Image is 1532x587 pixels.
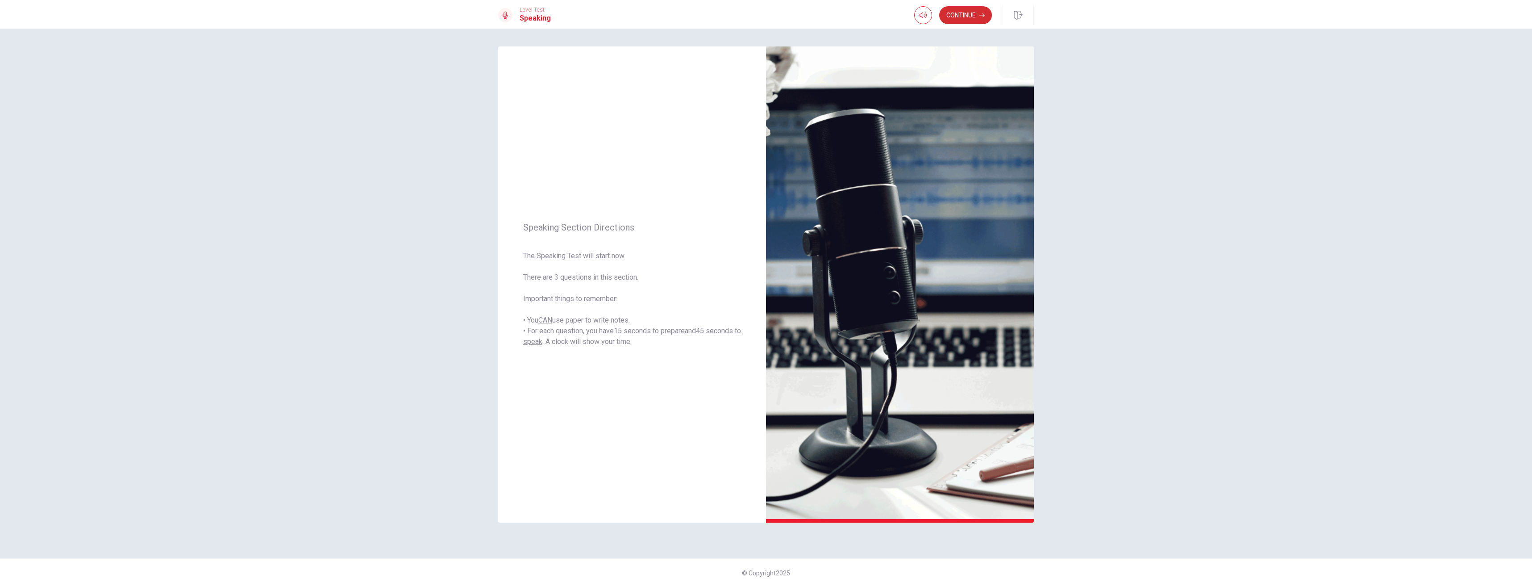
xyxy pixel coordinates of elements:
span: Level Test [520,7,551,13]
span: © Copyright 2025 [742,570,790,577]
u: CAN [538,316,552,324]
h1: Speaking [520,13,551,24]
span: Speaking Section Directions [523,222,741,233]
u: 15 seconds to prepare [614,327,685,335]
button: Continue [939,6,992,24]
img: speaking intro [766,46,1034,523]
span: The Speaking Test will start now. There are 3 questions in this section. Important things to reme... [523,251,741,347]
